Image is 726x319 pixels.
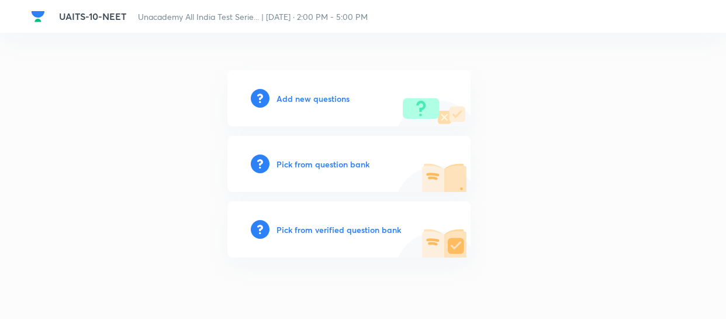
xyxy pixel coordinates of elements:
[138,11,368,22] span: Unacademy All India Test Serie... | [DATE] · 2:00 PM - 5:00 PM
[276,224,401,236] h6: Pick from verified question bank
[276,158,369,170] h6: Pick from question bank
[31,9,50,23] a: Company Logo
[276,92,350,105] h6: Add new questions
[31,9,45,23] img: Company Logo
[59,10,126,22] span: UAITS-10-NEET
